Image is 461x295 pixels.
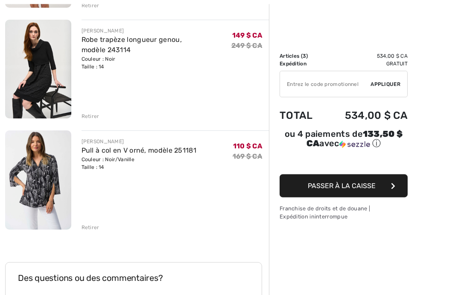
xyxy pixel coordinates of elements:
font: Articles ( [280,53,303,59]
font: ou 4 paiements de [285,129,363,139]
font: 534,00 $ CA [377,53,408,59]
font: Taille : 14 [82,64,104,70]
font: 149 $ CA [232,32,262,40]
font: [PERSON_NAME] [82,139,124,145]
font: Couleur : Noir/Vanille [82,157,135,163]
font: Passer à la caisse [308,182,376,190]
input: Code promotionnel [280,71,371,97]
button: Passer à la caisse [280,174,408,198]
img: Pull à col en V orné, modèle 251181 [5,131,71,230]
iframe: PayPal-paypal [280,152,408,171]
font: Expédition [280,61,306,67]
font: Appliquer [371,81,400,87]
font: 169 $ CA [233,153,262,161]
img: Robe trapèze longueur genou, modèle 243114 [5,20,71,119]
font: 133,50 $ CA [306,129,403,148]
font: Total [280,109,313,121]
font: Couleur : Noir [82,56,116,62]
font: ⓘ [372,138,381,148]
font: Gratuit [386,61,408,67]
font: 249 $ CA [231,42,262,50]
a: Pull à col en V orné, modèle 251181 [82,147,197,155]
font: Taille : 14 [82,165,104,171]
img: Sezzle [339,141,370,148]
font: Franchise de droits et de douane | Expédition ininterrompue [280,205,370,220]
font: 110 $ CA [233,142,262,150]
font: avec [319,138,339,148]
font: 534,00 $ CA [345,109,408,121]
font: Retirer [82,3,99,9]
font: Retirer [82,114,99,120]
font: Des questions ou des commentaires? [18,273,163,283]
font: ) [306,53,308,59]
div: ou 4 paiements de133,50 $ CAavecSezzle Cliquez pour en savoir plus sur Sezzle [280,130,408,152]
font: Retirer [82,225,99,231]
font: 3 [303,53,306,59]
font: [PERSON_NAME] [82,28,124,34]
a: Robe trapèze longueur genou, modèle 243114 [82,36,182,54]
